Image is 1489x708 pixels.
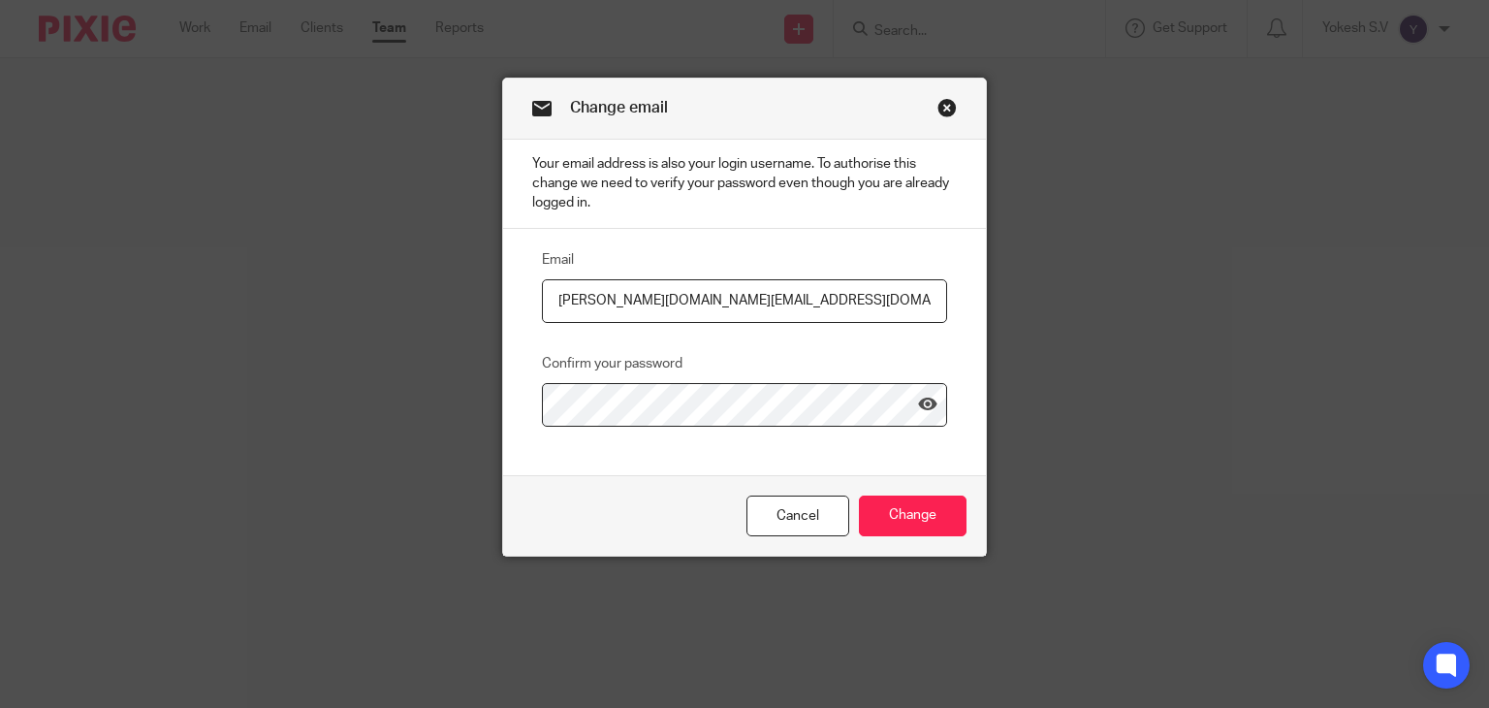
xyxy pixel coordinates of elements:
[570,100,668,115] span: Change email
[503,140,986,229] p: Your email address is also your login username. To authorise this change we need to verify your p...
[542,250,574,270] label: Email
[542,354,682,373] label: Confirm your password
[937,98,957,124] a: Close this dialog window
[746,496,849,537] a: Cancel
[859,496,966,537] input: Change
